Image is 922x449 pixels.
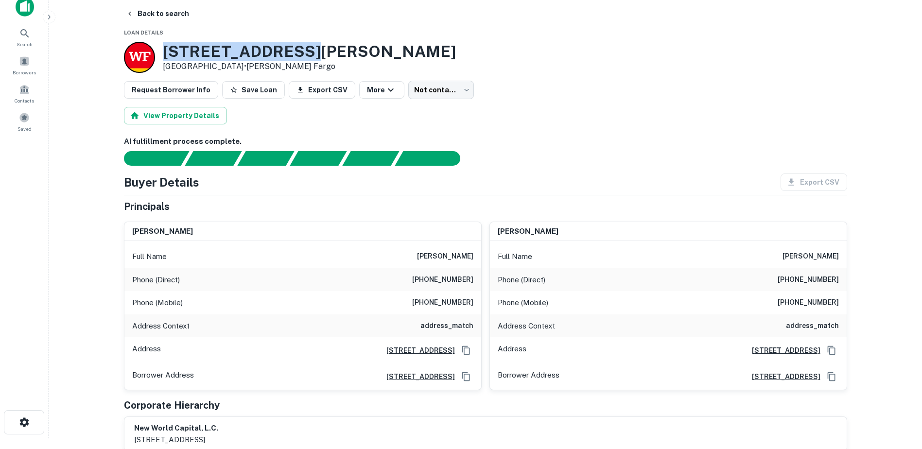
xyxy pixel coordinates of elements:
[132,297,183,309] p: Phone (Mobile)
[17,125,32,133] span: Saved
[124,107,227,124] button: View Property Details
[3,108,46,135] a: Saved
[185,151,242,166] div: Your request is received and processing...
[417,251,473,262] h6: [PERSON_NAME]
[778,274,839,286] h6: [PHONE_NUMBER]
[342,151,399,166] div: Principals found, still searching for contact information. This may take time...
[163,61,456,72] p: [GEOGRAPHIC_DATA] •
[379,371,455,382] a: [STREET_ADDRESS]
[246,62,335,71] a: [PERSON_NAME] Fargo
[132,226,193,237] h6: [PERSON_NAME]
[132,369,194,384] p: Borrower Address
[778,297,839,309] h6: [PHONE_NUMBER]
[124,81,218,99] button: Request Borrower Info
[498,297,548,309] p: Phone (Mobile)
[412,297,473,309] h6: [PHONE_NUMBER]
[498,226,558,237] h6: [PERSON_NAME]
[412,274,473,286] h6: [PHONE_NUMBER]
[408,81,474,99] div: Not contacted
[498,320,555,332] p: Address Context
[783,251,839,262] h6: [PERSON_NAME]
[498,369,559,384] p: Borrower Address
[163,42,456,61] h3: [STREET_ADDRESS][PERSON_NAME]
[459,343,473,358] button: Copy Address
[124,398,220,413] h5: Corporate Hierarchy
[132,251,167,262] p: Full Name
[395,151,472,166] div: AI fulfillment process complete.
[498,343,526,358] p: Address
[290,151,347,166] div: Principals found, AI now looking for contact information...
[824,343,839,358] button: Copy Address
[786,320,839,332] h6: address_match
[122,5,193,22] button: Back to search
[132,320,190,332] p: Address Context
[498,251,532,262] p: Full Name
[15,97,34,104] span: Contacts
[124,136,847,147] h6: AI fulfillment process complete.
[3,80,46,106] a: Contacts
[379,345,455,356] a: [STREET_ADDRESS]
[112,151,185,166] div: Sending borrower request to AI...
[744,345,820,356] a: [STREET_ADDRESS]
[237,151,294,166] div: Documents found, AI parsing details...
[359,81,404,99] button: More
[132,343,161,358] p: Address
[459,369,473,384] button: Copy Address
[124,199,170,214] h5: Principals
[873,371,922,418] iframe: Chat Widget
[134,423,218,434] h6: new world capital, l.c.
[498,274,545,286] p: Phone (Direct)
[124,173,199,191] h4: Buyer Details
[132,274,180,286] p: Phone (Direct)
[17,40,33,48] span: Search
[3,52,46,78] a: Borrowers
[13,69,36,76] span: Borrowers
[222,81,285,99] button: Save Loan
[124,30,163,35] span: Loan Details
[134,434,218,446] p: [STREET_ADDRESS]
[420,320,473,332] h6: address_match
[289,81,355,99] button: Export CSV
[3,24,46,50] a: Search
[824,369,839,384] button: Copy Address
[744,371,820,382] a: [STREET_ADDRESS]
